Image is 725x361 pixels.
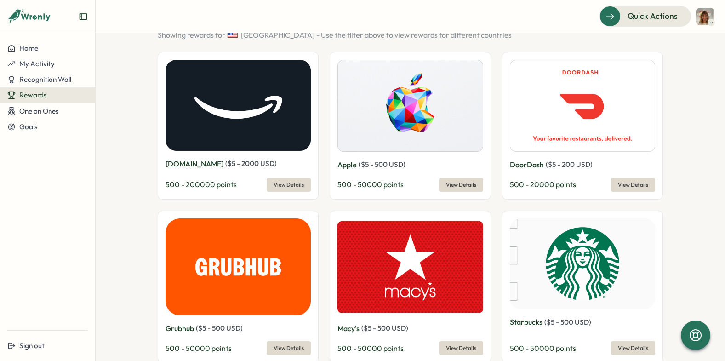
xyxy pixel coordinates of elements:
span: View Details [446,178,476,191]
span: 500 - 50000 points [337,180,404,189]
img: United States [227,29,238,40]
p: Starbucks [510,316,542,328]
span: ( $ 5 - 200 USD ) [546,160,593,169]
button: Quick Actions [599,6,691,26]
span: ( $ 5 - 2000 USD ) [225,159,277,168]
img: Apple [337,60,483,152]
button: View Details [439,178,483,192]
span: Home [19,44,38,52]
span: View Details [618,178,648,191]
span: ( $ 5 - 500 USD ) [361,324,408,332]
p: Macy's [337,323,360,334]
p: DoorDash [510,159,544,171]
span: 500 - 50000 points [166,344,232,353]
p: Grubhub [166,323,194,334]
span: - Use the filter above to view rewards for different countries [316,29,512,41]
button: View Details [267,341,311,355]
img: Jessi Bull [696,8,714,25]
span: 500 - 20000 points [510,180,576,189]
span: ( $ 5 - 500 USD ) [359,160,405,169]
span: 500 - 200000 points [166,180,237,189]
span: Quick Actions [628,10,678,22]
span: ( $ 5 - 500 USD ) [196,324,243,332]
span: [GEOGRAPHIC_DATA] [241,29,314,41]
span: View Details [274,342,304,355]
button: Expand sidebar [79,12,88,21]
button: View Details [439,341,483,355]
span: ( $ 5 - 500 USD ) [544,318,591,327]
span: Goals [19,122,38,131]
span: Sign out [19,341,45,350]
p: Apple [337,159,357,171]
span: Showing rewards for [158,29,225,41]
span: View Details [618,342,648,355]
span: 500 - 50000 points [510,344,576,353]
img: Macy's [337,218,483,315]
img: Starbucks [510,218,656,309]
button: View Details [267,178,311,192]
img: DoorDash [510,60,656,152]
span: View Details [274,178,304,191]
img: Amazon.com [166,60,311,151]
button: View Details [611,178,655,192]
p: [DOMAIN_NAME] [166,158,223,170]
span: Rewards [19,91,47,99]
button: View Details [611,341,655,355]
img: Grubhub [166,218,311,315]
span: One on Ones [19,107,59,115]
span: View Details [446,342,476,355]
span: 500 - 50000 points [337,344,404,353]
span: My Activity [19,59,55,68]
span: Recognition Wall [19,75,71,84]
